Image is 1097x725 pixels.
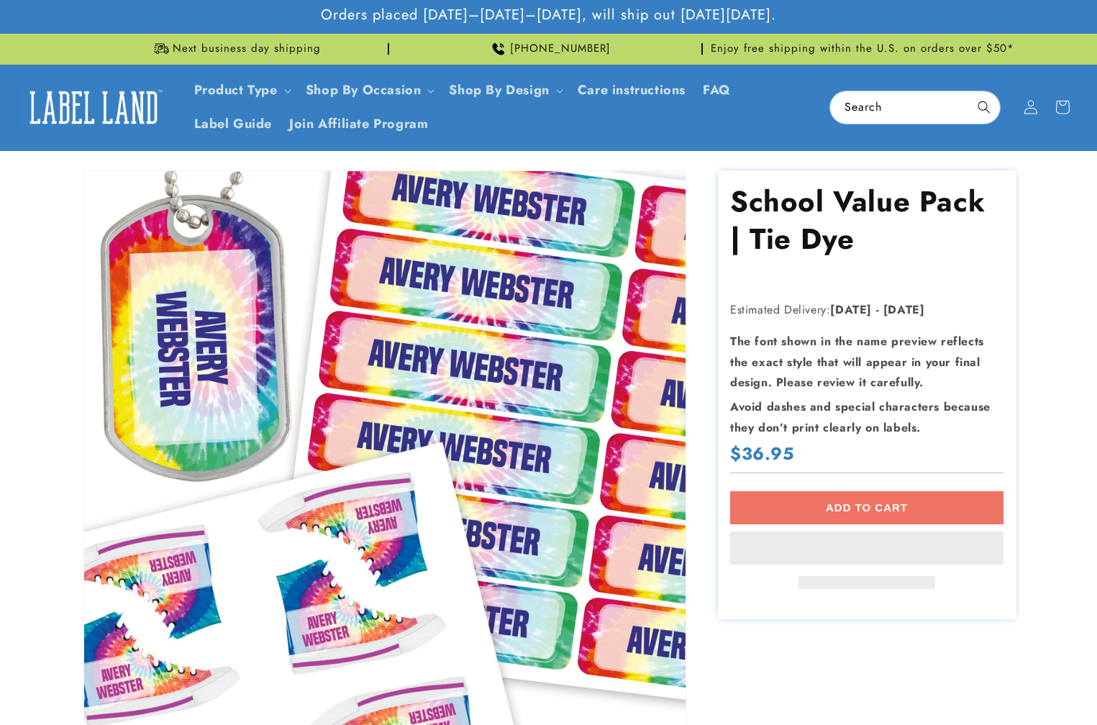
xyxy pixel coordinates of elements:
summary: Shop By Design [440,73,568,107]
summary: Shop By Occasion [297,73,441,107]
div: Announcement [81,34,389,64]
span: [PHONE_NUMBER] [510,42,611,56]
div: Announcement [709,34,1016,64]
span: Orders placed [DATE]–[DATE]–[DATE], will ship out [DATE][DATE]. [321,6,776,24]
div: Announcement [395,34,703,64]
a: FAQ [694,73,739,107]
img: Label Land [22,85,165,129]
a: Shop By Design [449,81,549,99]
h1: School Value Pack | Tie Dye [730,183,1003,257]
button: Search [968,91,1000,123]
span: Enjoy free shipping within the U.S. on orders over $50* [711,42,1014,56]
strong: The font shown in the name preview reflects the exact style that will appear in your final design... [730,333,984,391]
span: FAQ [703,82,731,99]
span: Join Affiliate Program [289,116,428,132]
summary: Product Type [186,73,297,107]
a: Care instructions [569,73,694,107]
p: Estimated Delivery: [730,300,1003,321]
span: Care instructions [578,82,686,99]
strong: Avoid dashes and special characters because they don’t print clearly on labels. [730,398,991,436]
a: Label Land [17,80,171,135]
a: Product Type [194,81,278,99]
strong: [DATE] [830,301,872,318]
span: Label Guide [194,116,273,132]
span: Shop By Occasion [306,82,422,99]
span: $36.95 [730,442,794,465]
a: Label Guide [186,107,281,141]
strong: [DATE] [883,301,925,318]
strong: - [876,301,880,318]
span: Next business day shipping [173,42,321,56]
a: Join Affiliate Program [281,107,437,141]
